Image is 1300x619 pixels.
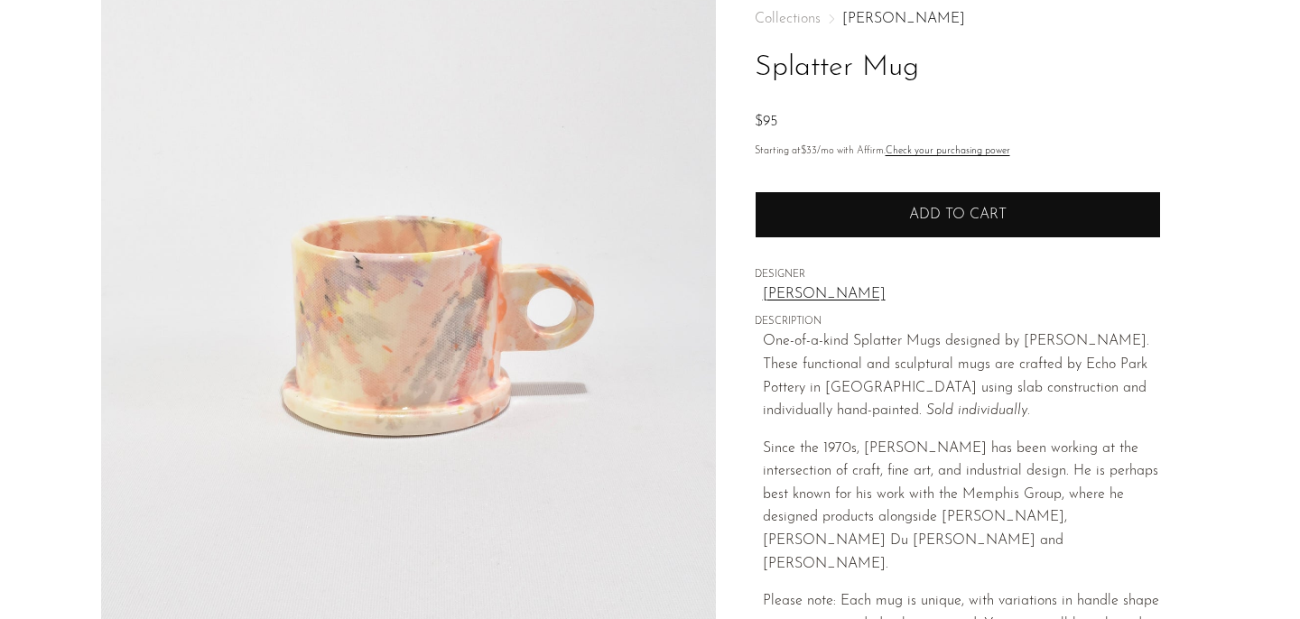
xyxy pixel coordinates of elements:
span: $33 [801,146,817,156]
span: DESCRIPTION [755,314,1161,330]
h1: Splatter Mug [755,45,1161,91]
span: One-of-a-kind Splatter Mugs designed by [PERSON_NAME]. These functional and sculptural mugs are c... [763,334,1149,418]
nav: Breadcrumbs [755,12,1161,26]
a: [PERSON_NAME] [842,12,965,26]
button: Add to cart [755,191,1161,238]
a: [PERSON_NAME] [763,283,1161,307]
span: Sold individually. [926,403,1030,418]
a: Check your purchasing power - Learn more about Affirm Financing (opens in modal) [886,146,1010,156]
span: $95 [755,115,777,129]
p: Starting at /mo with Affirm. [755,143,1161,160]
span: Since the 1970s, [PERSON_NAME] has been working at the intersection of craft, fine art, and indus... [763,441,1158,571]
span: Collections [755,12,821,26]
span: DESIGNER [755,267,1161,283]
span: Add to cart [909,208,1007,222]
